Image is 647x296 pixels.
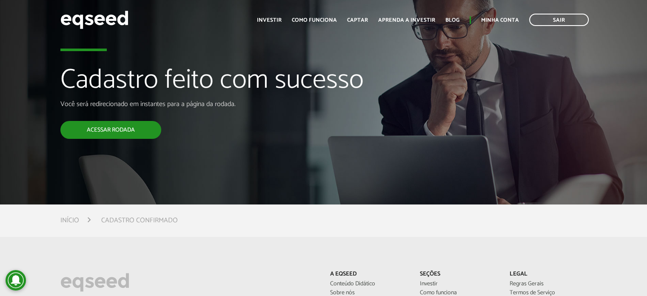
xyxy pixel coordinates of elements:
[510,271,587,278] p: Legal
[292,17,337,23] a: Como funciona
[60,121,161,139] a: Acessar rodada
[60,66,371,100] h1: Cadastro feito com sucesso
[510,290,587,296] a: Termos de Serviço
[257,17,282,23] a: Investir
[378,17,435,23] a: Aprenda a investir
[330,290,407,296] a: Sobre nós
[60,100,371,108] p: Você será redirecionado em instantes para a página da rodada.
[420,290,497,296] a: Como funciona
[60,9,128,31] img: EqSeed
[529,14,589,26] a: Sair
[330,281,407,287] a: Conteúdo Didático
[101,215,178,226] li: Cadastro confirmado
[510,281,587,287] a: Regras Gerais
[60,217,79,224] a: Início
[420,281,497,287] a: Investir
[420,271,497,278] p: Seções
[330,271,407,278] p: A EqSeed
[445,17,459,23] a: Blog
[60,271,129,294] img: EqSeed Logo
[481,17,519,23] a: Minha conta
[347,17,368,23] a: Captar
